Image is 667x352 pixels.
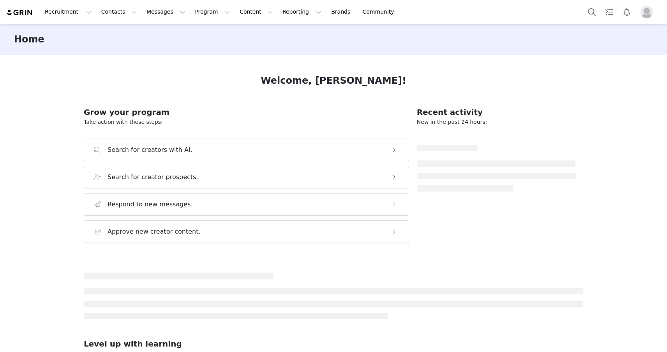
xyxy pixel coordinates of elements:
h3: Search for creator prospects. [108,172,198,182]
h3: Home [14,32,44,46]
button: Profile [636,6,661,18]
button: Recruitment [40,3,96,21]
button: Contacts [97,3,141,21]
p: Take action with these steps: [84,118,409,126]
h3: Approve new creator content. [108,227,201,236]
h3: Search for creators with AI. [108,145,192,155]
h1: Welcome, [PERSON_NAME]! [261,74,406,88]
button: Program [190,3,235,21]
p: New in the past 24 hours: [417,118,575,126]
a: Brands [326,3,357,21]
h2: Level up with learning [84,338,583,350]
button: Respond to new messages. [84,193,409,216]
button: Search for creator prospects. [84,166,409,188]
a: Tasks [601,3,618,21]
button: Reporting [278,3,326,21]
button: Content [235,3,277,21]
h3: Respond to new messages. [108,200,193,209]
img: placeholder-profile.jpg [641,6,653,18]
button: Search [583,3,600,21]
h2: Grow your program [84,106,409,118]
button: Messages [142,3,190,21]
button: Notifications [618,3,635,21]
h2: Recent activity [417,106,575,118]
button: Search for creators with AI. [84,139,409,161]
img: grin logo [6,9,34,16]
button: Approve new creator content. [84,220,409,243]
a: Community [358,3,402,21]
